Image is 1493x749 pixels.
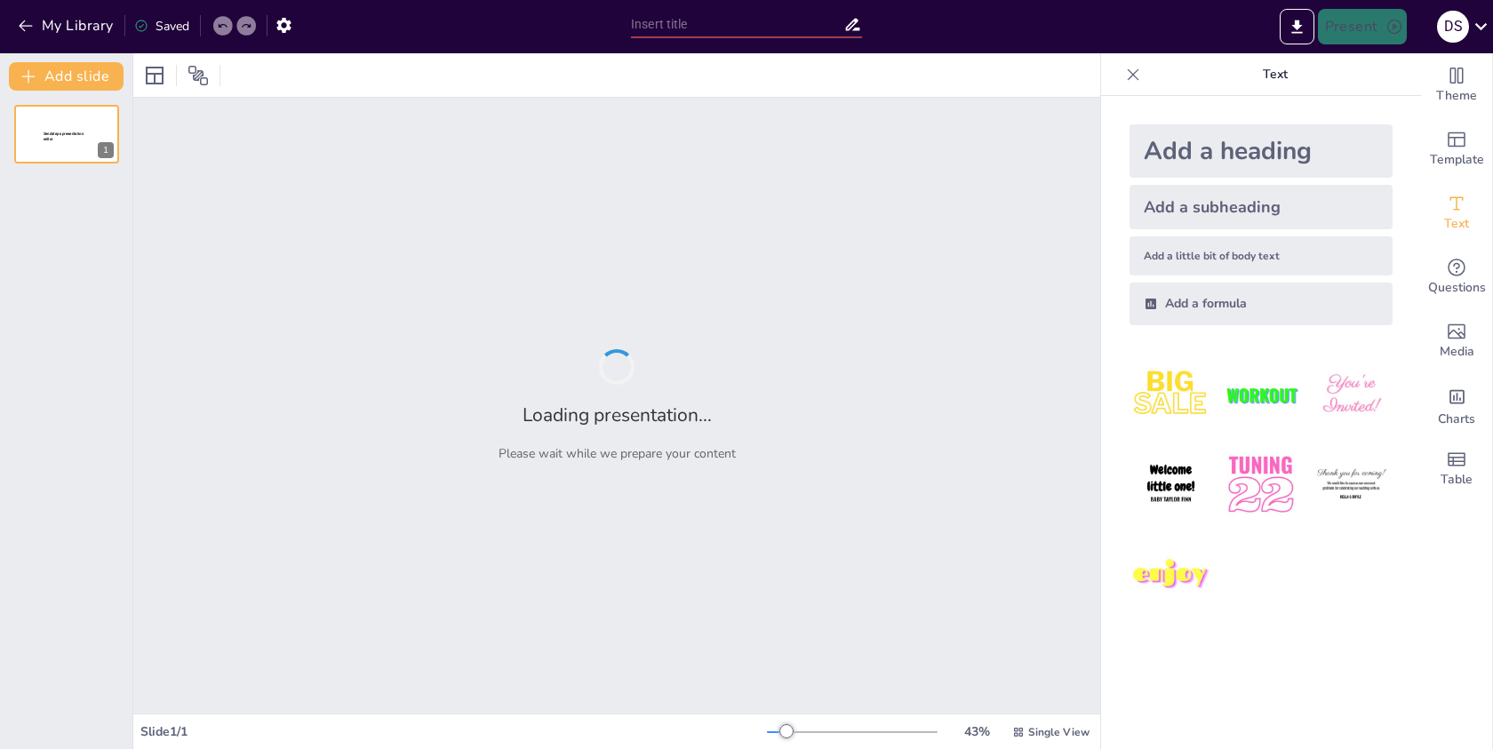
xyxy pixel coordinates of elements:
[1130,236,1393,275] div: Add a little bit of body text
[1436,86,1477,106] span: Theme
[1219,443,1302,526] img: 5.jpeg
[98,142,114,158] div: 1
[134,18,189,35] div: Saved
[1438,410,1475,429] span: Charts
[1130,354,1212,436] img: 1.jpeg
[1421,309,1492,373] div: Add images, graphics, shapes or video
[9,62,124,91] button: Add slide
[140,61,169,90] div: Layout
[1428,278,1486,298] span: Questions
[1130,185,1393,229] div: Add a subheading
[523,402,712,427] h2: Loading presentation...
[1421,245,1492,309] div: Get real-time input from your audience
[14,105,119,163] div: 1
[1421,181,1492,245] div: Add text boxes
[1437,9,1469,44] button: D S
[1310,354,1393,436] img: 3.jpeg
[1421,437,1492,501] div: Add a table
[1028,725,1090,739] span: Single View
[1130,283,1393,325] div: Add a formula
[1430,150,1484,170] span: Template
[1444,214,1469,234] span: Text
[140,723,767,740] div: Slide 1 / 1
[1280,9,1314,44] button: Export to PowerPoint
[1441,470,1473,490] span: Table
[1440,342,1474,362] span: Media
[631,12,843,37] input: Insert title
[13,12,121,40] button: My Library
[499,445,736,462] p: Please wait while we prepare your content
[1437,11,1469,43] div: D S
[44,131,84,141] span: Sendsteps presentation editor
[1130,124,1393,178] div: Add a heading
[1421,53,1492,117] div: Change the overall theme
[188,65,209,86] span: Position
[1421,373,1492,437] div: Add charts and graphs
[1130,443,1212,526] img: 4.jpeg
[955,723,998,740] div: 43 %
[1147,53,1403,96] p: Text
[1219,354,1302,436] img: 2.jpeg
[1421,117,1492,181] div: Add ready made slides
[1318,9,1407,44] button: Present
[1130,534,1212,617] img: 7.jpeg
[1310,443,1393,526] img: 6.jpeg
